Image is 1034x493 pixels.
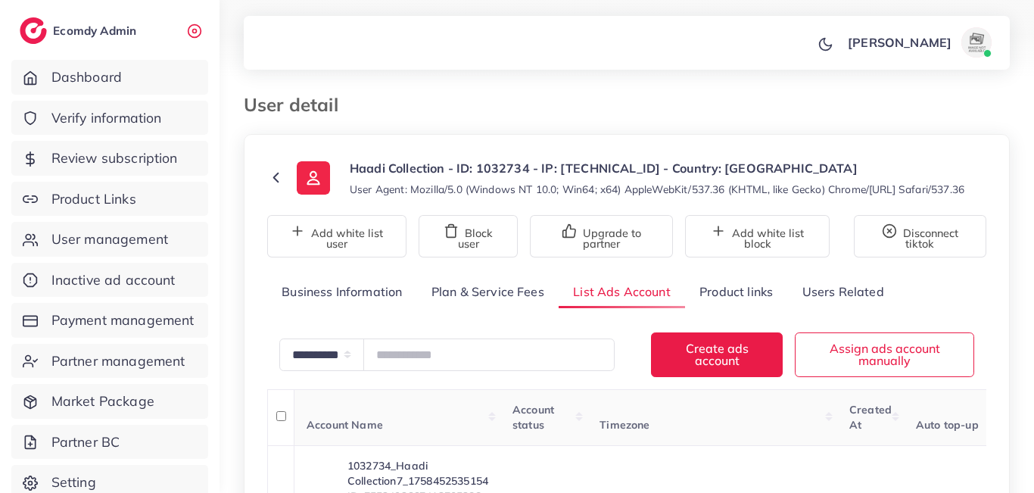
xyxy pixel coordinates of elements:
[267,276,417,308] a: Business Information
[916,418,979,432] span: Auto top-up
[685,215,830,257] button: Add white list block
[51,189,136,209] span: Product Links
[795,332,974,377] button: Assign ads account manually
[350,182,964,197] small: User Agent: Mozilla/5.0 (Windows NT 10.0; Win64; x64) AppleWebKit/537.36 (KHTML, like Gecko) Chro...
[51,148,178,168] span: Review subscription
[51,229,168,249] span: User management
[961,27,992,58] img: avatar
[11,182,208,217] a: Product Links
[51,67,122,87] span: Dashboard
[347,458,488,489] a: 1032734_Haadi Collection7_1758452535154
[51,432,120,452] span: Partner BC
[839,27,998,58] a: [PERSON_NAME]avatar
[11,344,208,379] a: Partner management
[600,418,649,432] span: Timezone
[51,270,176,290] span: Inactive ad account
[417,276,559,308] a: Plan & Service Fees
[297,161,330,195] img: ic-user-info.36bf1079.svg
[11,384,208,419] a: Market Package
[20,17,47,44] img: logo
[854,215,986,257] button: Disconnect tiktok
[848,33,951,51] p: [PERSON_NAME]
[419,215,518,257] button: Block user
[350,159,964,177] p: Haadi Collection - ID: 1032734 - IP: [TECHNICAL_ID] - Country: [GEOGRAPHIC_DATA]
[11,303,208,338] a: Payment management
[20,17,140,44] a: logoEcomdy Admin
[11,425,208,460] a: Partner BC
[307,418,383,432] span: Account Name
[53,23,140,38] h2: Ecomdy Admin
[51,351,185,371] span: Partner management
[512,403,554,432] span: Account status
[11,222,208,257] a: User management
[849,403,892,432] span: Created At
[530,215,673,257] button: Upgrade to partner
[51,473,96,492] span: Setting
[685,276,787,308] a: Product links
[559,276,685,308] a: List Ads Account
[51,108,162,128] span: Verify information
[11,60,208,95] a: Dashboard
[11,101,208,136] a: Verify information
[51,392,154,411] span: Market Package
[787,276,898,308] a: Users Related
[51,310,195,330] span: Payment management
[11,141,208,176] a: Review subscription
[244,94,350,116] h3: User detail
[11,263,208,298] a: Inactive ad account
[651,332,783,377] button: Create ads account
[267,215,406,257] button: Add white list user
